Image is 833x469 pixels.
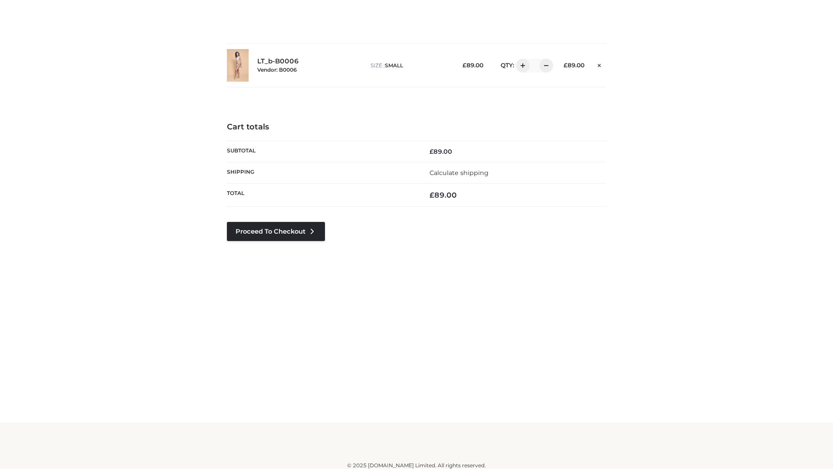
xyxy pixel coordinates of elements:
a: LT_b-B0006 [257,57,299,66]
a: Remove this item [593,59,606,70]
img: LT_b-B0006 - SMALL [227,49,249,82]
h4: Cart totals [227,122,606,132]
span: £ [430,148,433,155]
div: QTY: [492,59,550,73]
span: SMALL [385,62,403,69]
a: Proceed to Checkout [227,222,325,241]
span: £ [462,62,466,69]
span: £ [564,62,567,69]
small: Vendor: B0006 [257,66,297,73]
span: £ [430,191,434,199]
bdi: 89.00 [430,191,457,199]
th: Subtotal [227,141,416,162]
p: size : [371,62,449,69]
bdi: 89.00 [430,148,452,155]
th: Total [227,184,416,207]
bdi: 89.00 [462,62,483,69]
a: Calculate shipping [430,169,489,177]
th: Shipping [227,162,416,183]
bdi: 89.00 [564,62,584,69]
